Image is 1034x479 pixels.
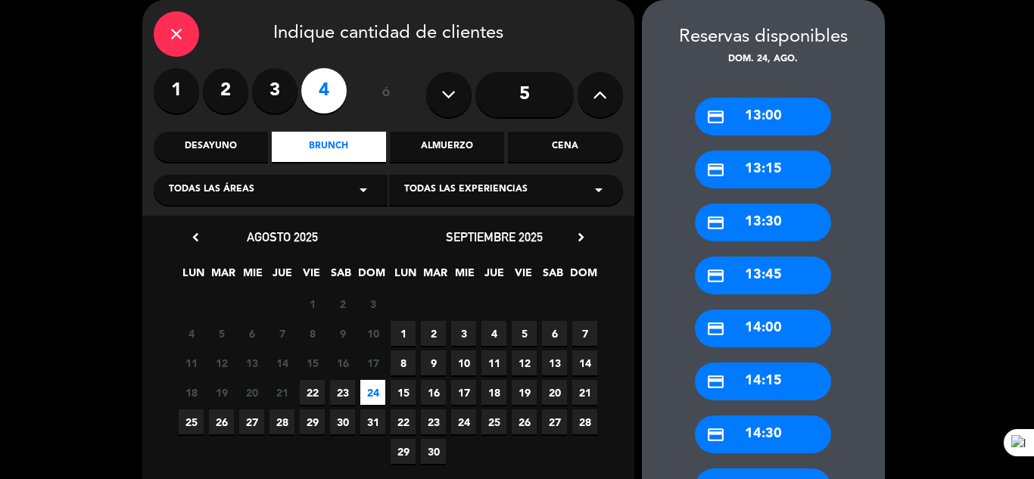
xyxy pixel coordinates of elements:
[508,132,622,162] div: Cena
[390,132,504,162] div: Almuerzo
[570,264,595,289] span: DOM
[269,321,294,346] span: 7
[300,350,325,375] span: 15
[590,181,608,199] i: arrow_drop_down
[451,321,476,346] span: 3
[451,350,476,375] span: 10
[391,380,416,405] span: 15
[188,229,204,245] i: chevron_left
[572,380,597,405] span: 21
[247,229,318,244] span: agosto 2025
[512,350,537,375] span: 12
[240,264,265,289] span: MIE
[239,350,264,375] span: 13
[512,380,537,405] span: 19
[421,350,446,375] span: 9
[360,409,385,434] span: 31
[269,264,294,289] span: JUE
[573,229,589,245] i: chevron_right
[706,160,725,179] i: credit_card
[209,350,234,375] span: 12
[706,213,725,232] i: credit_card
[642,23,885,52] div: Reservas disponibles
[272,132,386,162] div: Brunch
[695,362,831,400] div: 14:15
[330,291,355,316] span: 2
[481,321,506,346] span: 4
[695,204,831,241] div: 13:30
[511,264,536,289] span: VIE
[329,264,353,289] span: SAB
[421,380,446,405] span: 16
[540,264,565,289] span: SAB
[481,409,506,434] span: 25
[181,264,206,289] span: LUN
[299,264,324,289] span: VIE
[421,439,446,464] span: 30
[706,107,725,126] i: credit_card
[481,264,506,289] span: JUE
[360,380,385,405] span: 24
[167,25,185,43] i: close
[422,264,447,289] span: MAR
[446,229,543,244] span: septiembre 2025
[154,11,623,57] div: Indique cantidad de clientes
[452,264,477,289] span: MIE
[695,98,831,135] div: 13:00
[362,68,411,121] div: ó
[269,380,294,405] span: 21
[451,409,476,434] span: 24
[391,321,416,346] span: 1
[572,321,597,346] span: 7
[209,409,234,434] span: 26
[421,321,446,346] span: 2
[391,409,416,434] span: 22
[239,321,264,346] span: 6
[179,380,204,405] span: 18
[572,409,597,434] span: 28
[481,380,506,405] span: 18
[393,264,418,289] span: LUN
[542,380,567,405] span: 20
[209,321,234,346] span: 5
[695,415,831,453] div: 14:30
[512,321,537,346] span: 5
[239,409,264,434] span: 27
[391,439,416,464] span: 29
[360,291,385,316] span: 3
[391,350,416,375] span: 8
[301,68,347,114] label: 4
[695,309,831,347] div: 14:00
[404,182,528,198] span: Todas las experiencias
[512,409,537,434] span: 26
[706,319,725,338] i: credit_card
[330,350,355,375] span: 16
[239,380,264,405] span: 20
[572,350,597,375] span: 14
[330,409,355,434] span: 30
[300,380,325,405] span: 22
[542,350,567,375] span: 13
[706,372,725,391] i: credit_card
[330,321,355,346] span: 9
[358,264,383,289] span: DOM
[360,350,385,375] span: 17
[300,321,325,346] span: 8
[269,350,294,375] span: 14
[481,350,506,375] span: 11
[706,266,725,285] i: credit_card
[706,425,725,444] i: credit_card
[300,291,325,316] span: 1
[154,68,199,114] label: 1
[354,181,372,199] i: arrow_drop_down
[421,409,446,434] span: 23
[642,52,885,67] div: dom. 24, ago.
[209,380,234,405] span: 19
[360,321,385,346] span: 10
[695,257,831,294] div: 13:45
[330,380,355,405] span: 23
[300,409,325,434] span: 29
[169,182,254,198] span: Todas las áreas
[542,409,567,434] span: 27
[203,68,248,114] label: 2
